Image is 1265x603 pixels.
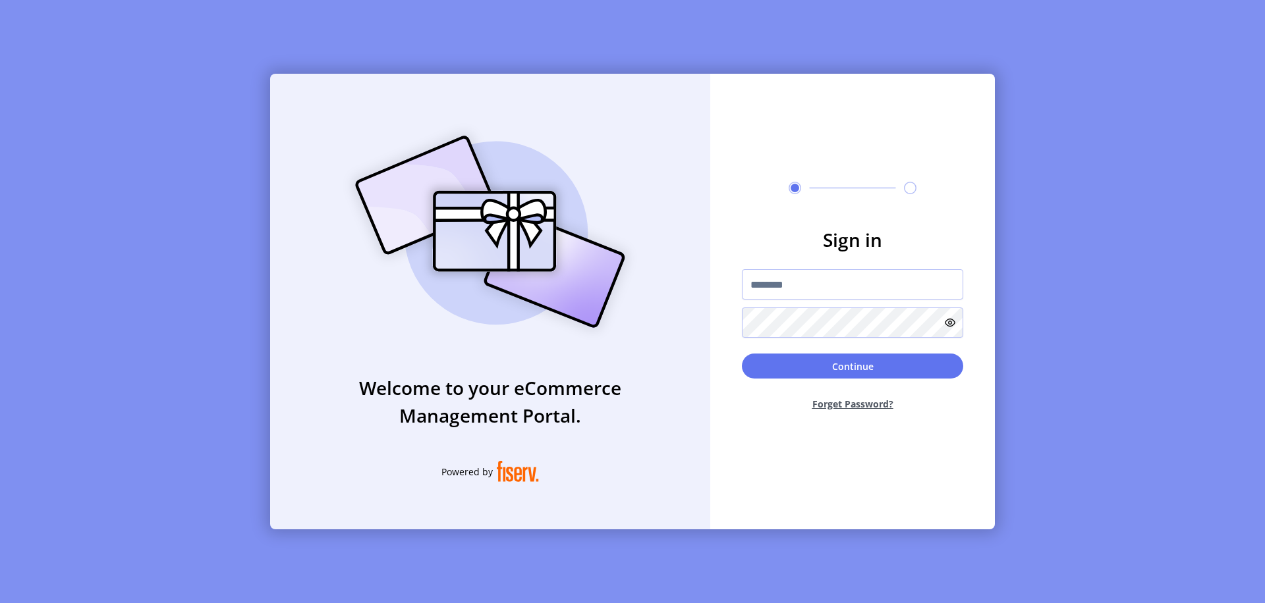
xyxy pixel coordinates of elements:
[742,354,963,379] button: Continue
[742,386,963,421] button: Forget Password?
[441,465,493,479] span: Powered by
[335,121,645,342] img: card_Illustration.svg
[270,374,710,429] h3: Welcome to your eCommerce Management Portal.
[742,226,963,253] h3: Sign in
